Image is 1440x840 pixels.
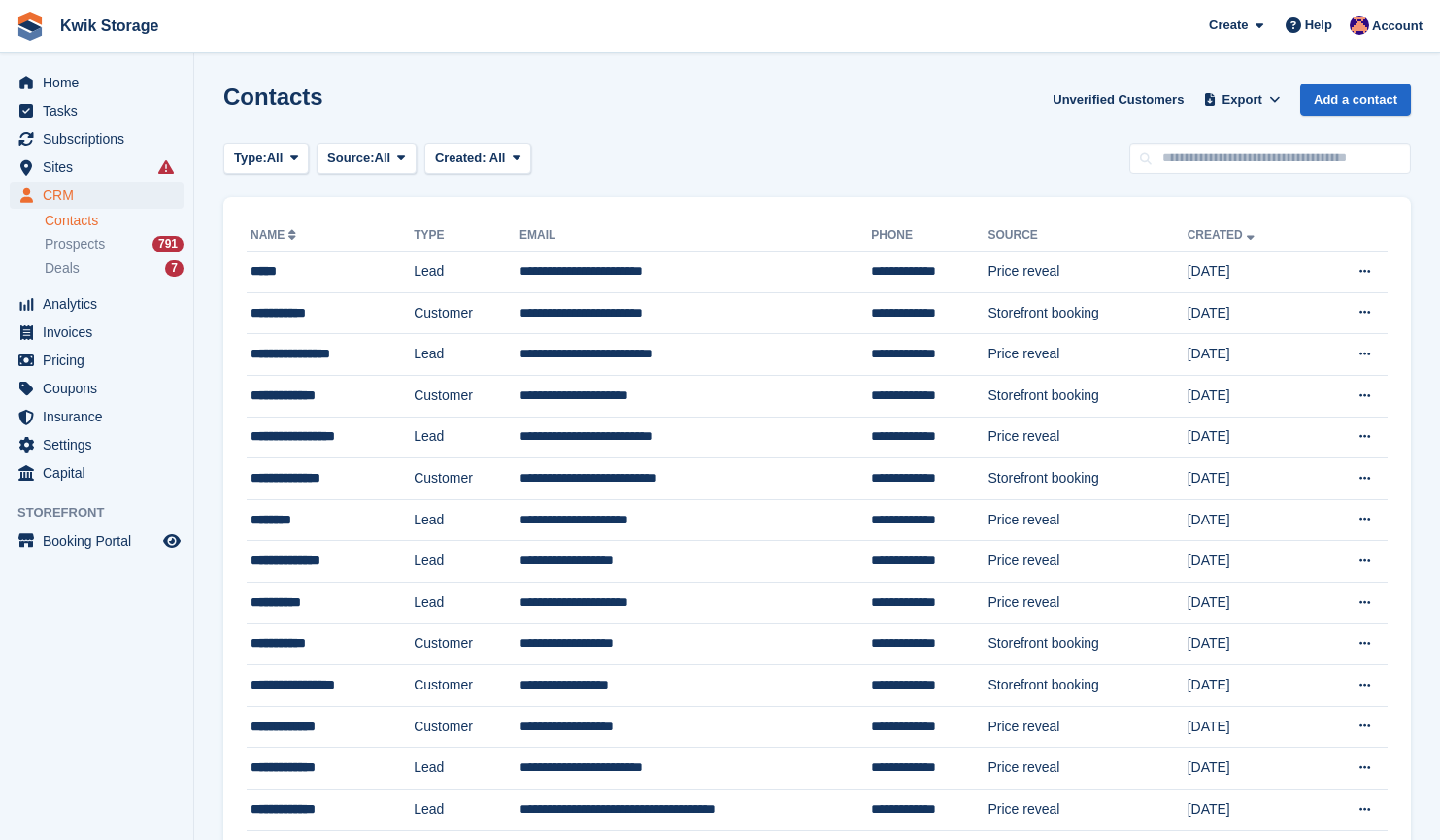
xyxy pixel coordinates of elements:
td: [DATE] [1188,375,1315,417]
td: Lead [414,252,519,293]
td: Price reveal [988,541,1187,583]
a: Created [1188,228,1258,242]
div: 791 [152,236,184,252]
td: Lead [414,334,519,376]
span: Coupons [43,375,159,402]
td: Price reveal [988,334,1187,376]
img: stora-icon-8386f47178a22dfd0bd8f6a31ec36ba5ce8667c1dd55bd0f319d3a0aa187defe.svg [16,12,45,41]
span: Pricing [43,347,159,374]
td: [DATE] [1188,292,1315,334]
td: Price reveal [988,706,1187,748]
span: Subscriptions [43,125,159,152]
span: Capital [43,459,159,487]
td: Storefront booking [988,623,1187,665]
span: Tasks [43,97,159,124]
td: Customer [414,375,519,417]
td: [DATE] [1188,334,1315,376]
th: Type [414,220,519,252]
span: All [489,151,506,165]
a: menu [10,125,184,152]
a: menu [10,182,184,209]
span: Help [1305,16,1332,35]
a: Unverified Customers [1045,84,1191,116]
span: Deals [45,259,80,278]
th: Email [519,220,871,252]
a: Add a contact [1300,84,1411,116]
button: Export [1199,84,1285,116]
a: Contacts [45,212,184,230]
a: menu [10,69,184,96]
th: Phone [871,220,988,252]
td: Customer [414,623,519,665]
img: Jade Stanley [1350,16,1369,35]
td: Price reveal [988,748,1187,790]
td: Price reveal [988,789,1187,830]
th: Source [988,220,1187,252]
button: Source: All [317,143,417,175]
a: menu [10,375,184,402]
td: Lead [414,582,519,623]
td: [DATE] [1188,499,1315,541]
span: Export [1222,90,1262,110]
span: Invoices [43,319,159,346]
td: Customer [414,665,519,707]
a: menu [10,347,184,374]
td: Lead [414,541,519,583]
td: Customer [414,706,519,748]
a: menu [10,290,184,318]
td: [DATE] [1188,623,1315,665]
td: Lead [414,499,519,541]
td: Storefront booking [988,665,1187,707]
span: Source: [327,149,374,168]
a: menu [10,459,184,487]
span: Analytics [43,290,159,318]
a: menu [10,153,184,181]
span: Booking Portal [43,527,159,554]
td: Lead [414,417,519,458]
a: menu [10,97,184,124]
button: Type: All [223,143,309,175]
a: menu [10,403,184,430]
a: Name [251,228,300,242]
span: All [267,149,284,168]
span: Storefront [17,503,193,522]
span: Sites [43,153,159,181]
td: [DATE] [1188,748,1315,790]
h1: Contacts [223,84,323,110]
i: Smart entry sync failures have occurred [158,159,174,175]
a: menu [10,527,184,554]
td: [DATE] [1188,582,1315,623]
span: Home [43,69,159,96]
span: Created: [435,151,486,165]
a: menu [10,431,184,458]
td: Price reveal [988,582,1187,623]
td: Price reveal [988,417,1187,458]
span: Settings [43,431,159,458]
td: [DATE] [1188,417,1315,458]
div: 7 [165,260,184,277]
button: Created: All [424,143,531,175]
td: [DATE] [1188,252,1315,293]
td: Customer [414,292,519,334]
td: Lead [414,789,519,830]
span: Insurance [43,403,159,430]
td: Storefront booking [988,458,1187,500]
td: [DATE] [1188,541,1315,583]
td: [DATE] [1188,706,1315,748]
td: [DATE] [1188,458,1315,500]
span: CRM [43,182,159,209]
span: Type: [234,149,267,168]
a: Preview store [160,529,184,553]
span: All [375,149,391,168]
a: Deals 7 [45,258,184,279]
span: Prospects [45,235,105,253]
td: Customer [414,458,519,500]
td: [DATE] [1188,665,1315,707]
a: Prospects 791 [45,234,184,254]
td: Lead [414,748,519,790]
td: [DATE] [1188,789,1315,830]
td: Price reveal [988,252,1187,293]
a: Kwik Storage [52,10,166,42]
td: Storefront booking [988,292,1187,334]
span: Create [1209,16,1248,35]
